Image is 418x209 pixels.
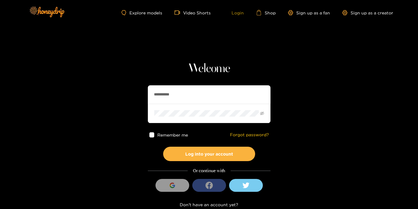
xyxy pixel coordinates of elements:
a: Login [223,10,244,15]
a: Sign up as a creator [342,10,393,15]
h1: Welcome [148,61,270,76]
button: Log into your account [163,147,255,161]
a: Explore models [121,10,162,15]
div: Don't have an account yet? [148,201,270,208]
a: Sign up as a fan [288,10,330,15]
span: eye-invisible [260,111,264,115]
a: Shop [256,10,276,15]
a: Video Shorts [174,10,211,15]
span: video-camera [174,10,183,15]
div: Or continue with [148,167,270,174]
a: Forgot password? [230,132,269,137]
span: Remember me [157,133,188,137]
